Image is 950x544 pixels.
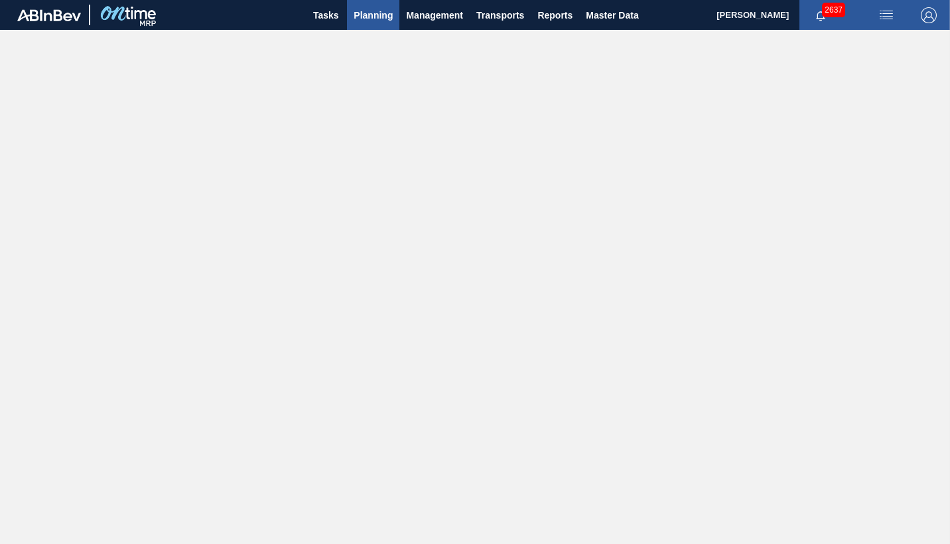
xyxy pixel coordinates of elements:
span: Reports [537,7,573,23]
img: TNhmsLtSVTkK8tSr43FrP2fwEKptu5GPRR3wAAAABJRU5ErkJggg== [17,9,81,21]
span: Master Data [586,7,638,23]
span: Planning [354,7,393,23]
span: Transports [476,7,524,23]
span: Tasks [311,7,340,23]
img: userActions [878,7,894,23]
span: 2637 [822,3,845,17]
span: Management [406,7,463,23]
button: Notifications [799,6,842,25]
img: Logout [921,7,937,23]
